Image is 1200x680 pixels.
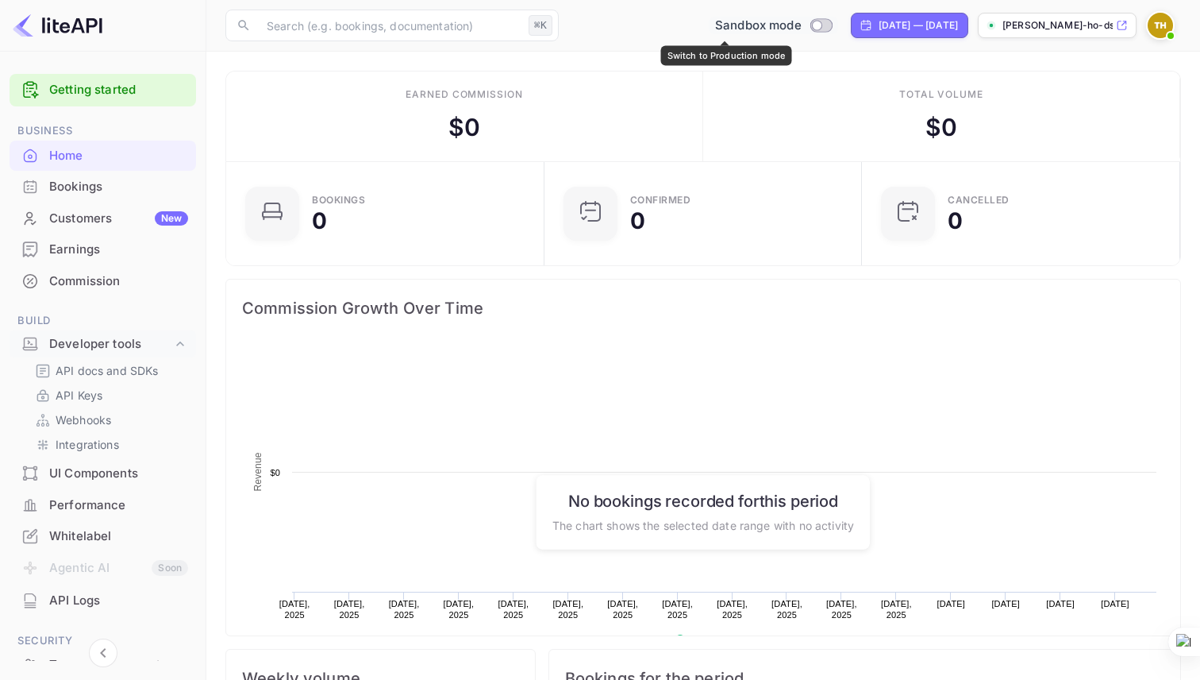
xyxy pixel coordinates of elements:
div: API Keys [29,384,190,407]
text: [DATE] [1101,599,1129,609]
div: $ 0 [448,110,480,145]
div: Performance [10,490,196,521]
img: Thanh-Phong Ho [1148,13,1173,38]
a: CustomersNew [10,203,196,233]
div: Click to change the date range period [851,13,968,38]
div: Getting started [10,74,196,106]
div: Webhooks [29,408,190,431]
span: Security [10,632,196,650]
input: Search (e.g. bookings, documentation) [257,10,522,41]
text: [DATE] [1046,599,1075,609]
p: API Keys [56,387,102,404]
div: Earnings [49,241,188,259]
div: Whitelabel [49,527,188,546]
div: Whitelabel [10,521,196,552]
div: API Logs [49,592,188,610]
div: ⌘K [529,15,552,36]
text: Revenue [252,452,263,491]
div: 0 [630,210,645,232]
div: Confirmed [630,195,691,205]
div: Integrations [29,433,190,456]
p: Webhooks [56,411,111,428]
div: CANCELLED [948,195,1010,205]
text: [DATE], 2025 [717,599,748,620]
text: [DATE], 2025 [662,599,693,620]
div: UI Components [49,465,188,483]
p: Integrations [56,436,119,453]
a: Bookings [10,172,196,201]
span: Business [10,122,196,140]
span: Sandbox mode [715,17,802,35]
a: Integrations [35,436,183,453]
div: Earnings [10,234,196,265]
div: New [155,211,188,226]
div: Switch to Production mode [709,17,838,35]
h6: No bookings recorded for this period [552,491,854,510]
div: Commission [10,266,196,297]
div: Performance [49,496,188,515]
p: [PERSON_NAME]-ho-ds5d6.n... [1002,18,1113,33]
p: API docs and SDKs [56,362,159,379]
div: Home [49,147,188,165]
div: Switch to Production mode [661,46,792,66]
div: Developer tools [10,330,196,358]
div: Customers [49,210,188,228]
a: Performance [10,490,196,520]
a: Home [10,141,196,170]
span: Build [10,312,196,330]
div: CustomersNew [10,203,196,234]
div: Bookings [312,195,365,205]
text: [DATE] [991,599,1020,609]
div: 0 [948,210,963,232]
text: [DATE], 2025 [279,599,310,620]
div: Developer tools [49,335,172,354]
div: Bookings [10,172,196,203]
span: Commission Growth Over Time [242,296,1164,321]
text: [DATE], 2025 [607,599,638,620]
text: [DATE], 2025 [389,599,420,620]
a: Commission [10,266,196,296]
text: [DATE] [937,599,965,609]
a: API Keys [35,387,183,404]
div: [DATE] — [DATE] [879,18,958,33]
a: UI Components [10,458,196,488]
a: Getting started [49,81,188,99]
button: Collapse navigation [89,639,117,667]
text: [DATE], 2025 [771,599,802,620]
div: $ 0 [925,110,957,145]
text: $0 [270,468,280,477]
a: API docs and SDKs [35,362,183,379]
p: The chart shows the selected date range with no activity [552,516,854,533]
a: Webhooks [35,411,183,428]
text: [DATE], 2025 [444,599,475,620]
div: Bookings [49,178,188,196]
div: API Logs [10,585,196,616]
div: Team management [49,656,188,674]
text: [DATE], 2025 [826,599,857,620]
div: Home [10,141,196,172]
img: LiteAPI logo [13,13,102,38]
a: Whitelabel [10,521,196,551]
div: API docs and SDKs [29,359,190,382]
text: [DATE], 2025 [334,599,365,620]
a: Earnings [10,234,196,264]
text: [DATE], 2025 [498,599,529,620]
a: API Logs [10,585,196,615]
text: [DATE], 2025 [881,599,912,620]
text: [DATE], 2025 [552,599,583,620]
div: Earned commission [406,87,523,102]
text: Revenue [690,635,731,646]
div: Total volume [899,87,984,102]
div: UI Components [10,458,196,489]
div: 0 [312,210,327,232]
div: Commission [49,272,188,291]
a: Team management [10,650,196,679]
